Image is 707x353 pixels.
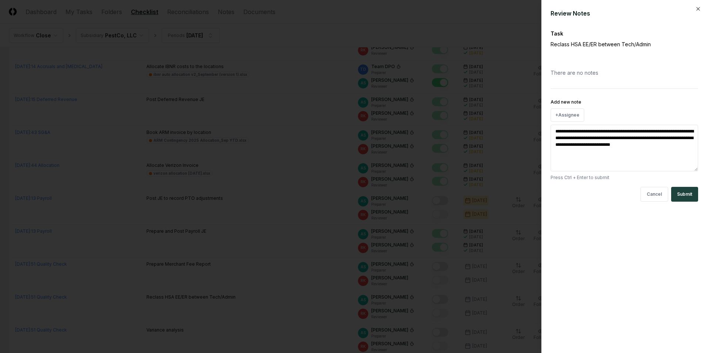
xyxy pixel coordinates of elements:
p: Reclass HSA EE/ER between Tech/Admin [551,40,673,48]
button: +Assignee [551,108,584,122]
button: Submit [671,187,698,202]
div: Review Notes [551,9,698,18]
label: Add new note [551,99,581,105]
div: Task [551,30,698,37]
div: There are no notes [551,63,698,83]
p: Press Ctrl + Enter to submit [551,174,698,181]
button: Cancel [640,187,668,202]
